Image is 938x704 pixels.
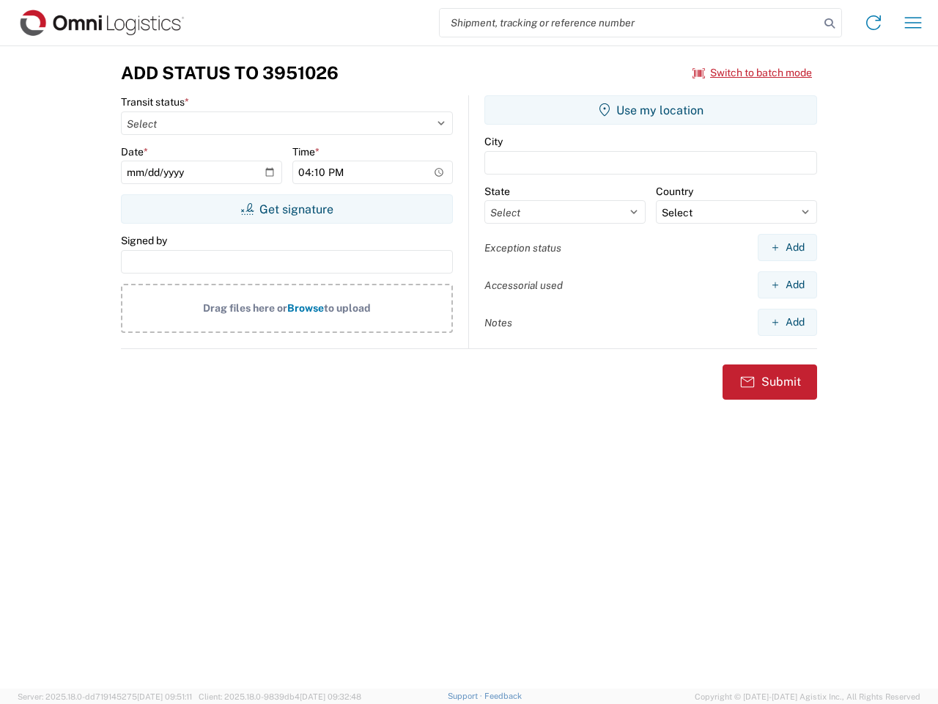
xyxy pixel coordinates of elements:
[656,185,693,198] label: Country
[693,61,812,85] button: Switch to batch mode
[484,185,510,198] label: State
[484,135,503,148] label: City
[121,194,453,224] button: Get signature
[484,316,512,329] label: Notes
[292,145,320,158] label: Time
[287,302,324,314] span: Browse
[137,692,192,701] span: [DATE] 09:51:11
[440,9,819,37] input: Shipment, tracking or reference number
[121,234,167,247] label: Signed by
[18,692,192,701] span: Server: 2025.18.0-dd719145275
[199,692,361,701] span: Client: 2025.18.0-9839db4
[203,302,287,314] span: Drag files here or
[121,145,148,158] label: Date
[484,279,563,292] label: Accessorial used
[758,309,817,336] button: Add
[484,95,817,125] button: Use my location
[695,690,920,703] span: Copyright © [DATE]-[DATE] Agistix Inc., All Rights Reserved
[484,241,561,254] label: Exception status
[121,62,339,84] h3: Add Status to 3951026
[723,364,817,400] button: Submit
[448,692,484,700] a: Support
[758,271,817,298] button: Add
[121,95,189,109] label: Transit status
[300,692,361,701] span: [DATE] 09:32:48
[324,302,371,314] span: to upload
[484,692,522,700] a: Feedback
[758,234,817,261] button: Add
